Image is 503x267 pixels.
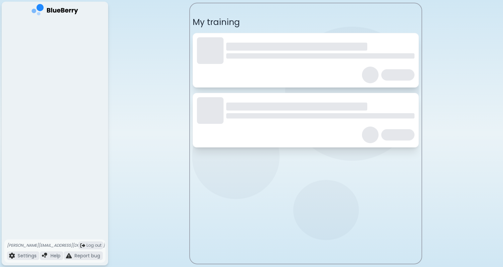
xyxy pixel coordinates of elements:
[193,17,419,28] p: My training
[51,253,61,259] p: Help
[9,253,15,259] img: file icon
[66,253,72,259] img: file icon
[42,253,48,259] img: file icon
[86,243,101,248] span: Log out
[18,253,37,259] p: Settings
[80,243,85,248] img: logout
[7,243,105,248] p: [PERSON_NAME][EMAIL_ADDRESS][DOMAIN_NAME]
[75,253,100,259] p: Report bug
[32,4,78,18] img: company logo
